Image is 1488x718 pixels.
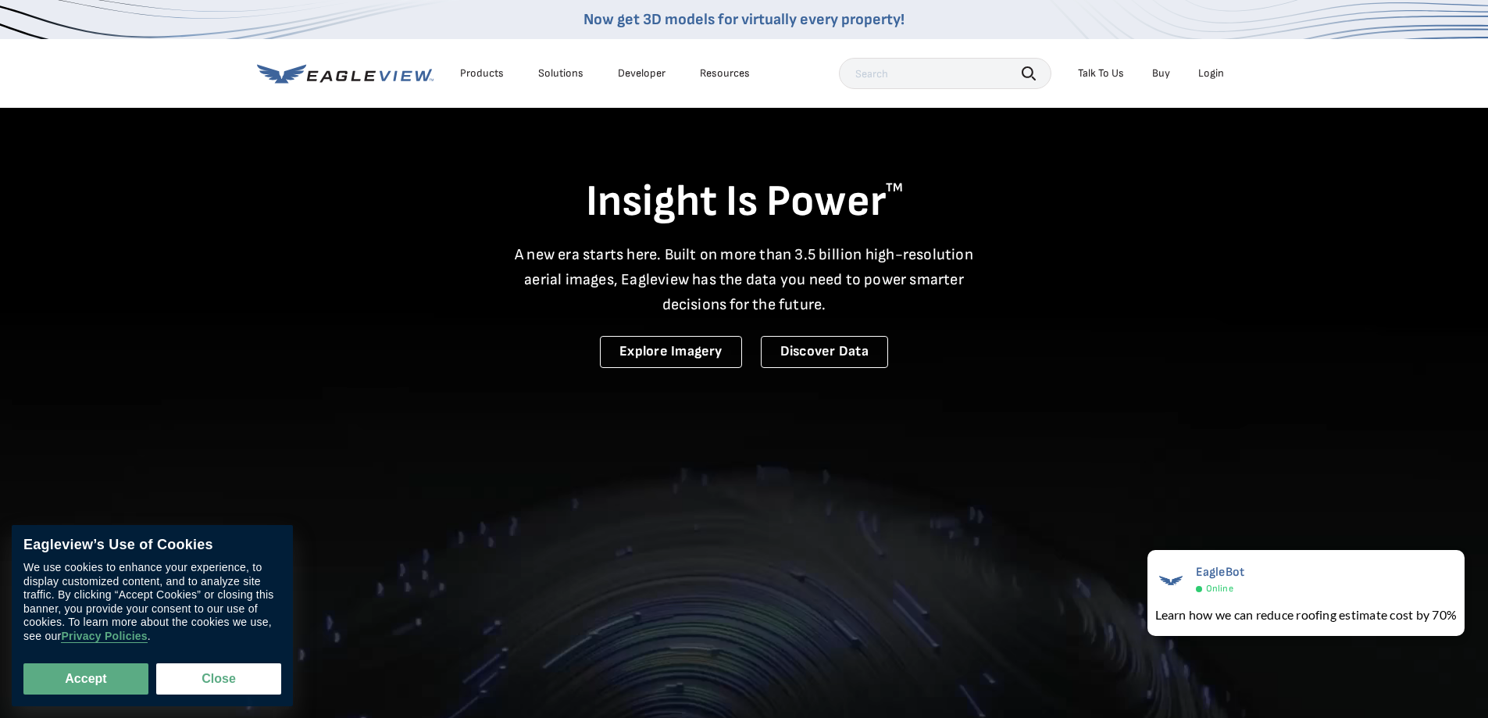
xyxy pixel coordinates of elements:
[1155,565,1186,596] img: EagleBot
[23,663,148,695] button: Accept
[460,66,504,80] div: Products
[1198,66,1224,80] div: Login
[886,180,903,195] sup: TM
[1155,605,1457,624] div: Learn how we can reduce roofing estimate cost by 70%
[1196,565,1245,580] span: EagleBot
[583,10,905,29] a: Now get 3D models for virtually every property!
[23,562,281,644] div: We use cookies to enhance your experience, to display customized content, and to analyze site tra...
[1078,66,1124,80] div: Talk To Us
[61,630,147,644] a: Privacy Policies
[761,336,888,368] a: Discover Data
[257,175,1232,230] h1: Insight Is Power
[839,58,1051,89] input: Search
[156,663,281,695] button: Close
[538,66,583,80] div: Solutions
[23,537,281,554] div: Eagleview’s Use of Cookies
[1152,66,1170,80] a: Buy
[1206,583,1233,595] span: Online
[505,242,983,317] p: A new era starts here. Built on more than 3.5 billion high-resolution aerial images, Eagleview ha...
[600,336,742,368] a: Explore Imagery
[618,66,665,80] a: Developer
[700,66,750,80] div: Resources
